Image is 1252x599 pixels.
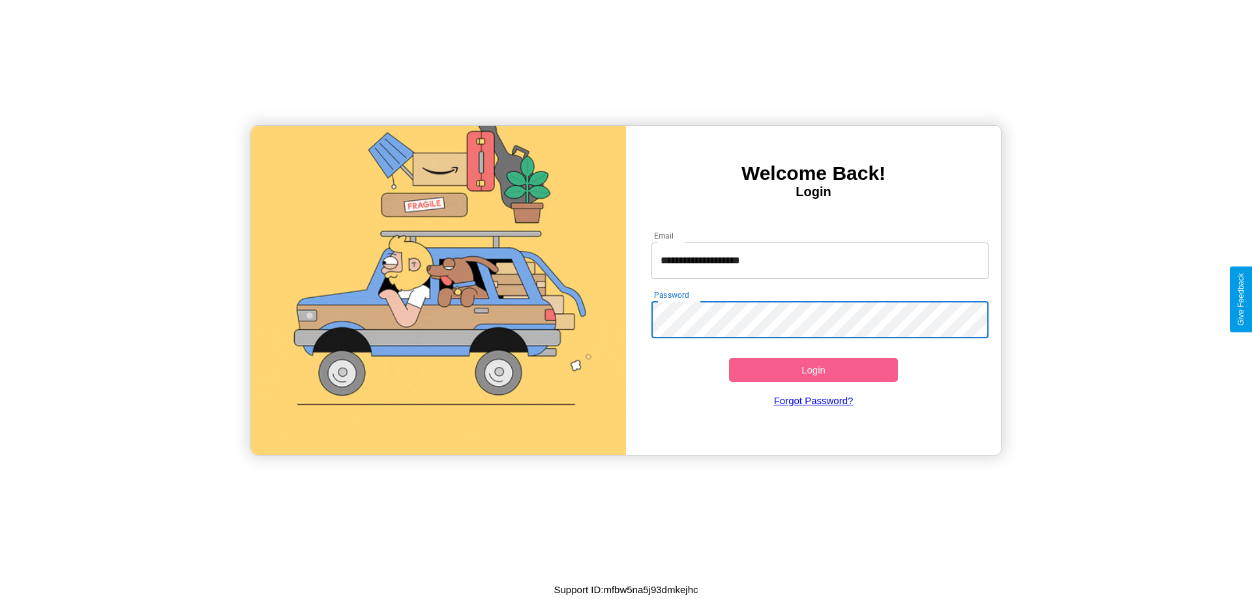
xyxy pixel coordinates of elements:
[554,581,698,598] p: Support ID: mfbw5na5j93dmkejhc
[645,382,983,419] a: Forgot Password?
[626,162,1001,184] h3: Welcome Back!
[654,289,689,300] label: Password
[251,126,626,455] img: gif
[1236,273,1245,326] div: Give Feedback
[654,230,674,241] label: Email
[626,184,1001,199] h4: Login
[729,358,898,382] button: Login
